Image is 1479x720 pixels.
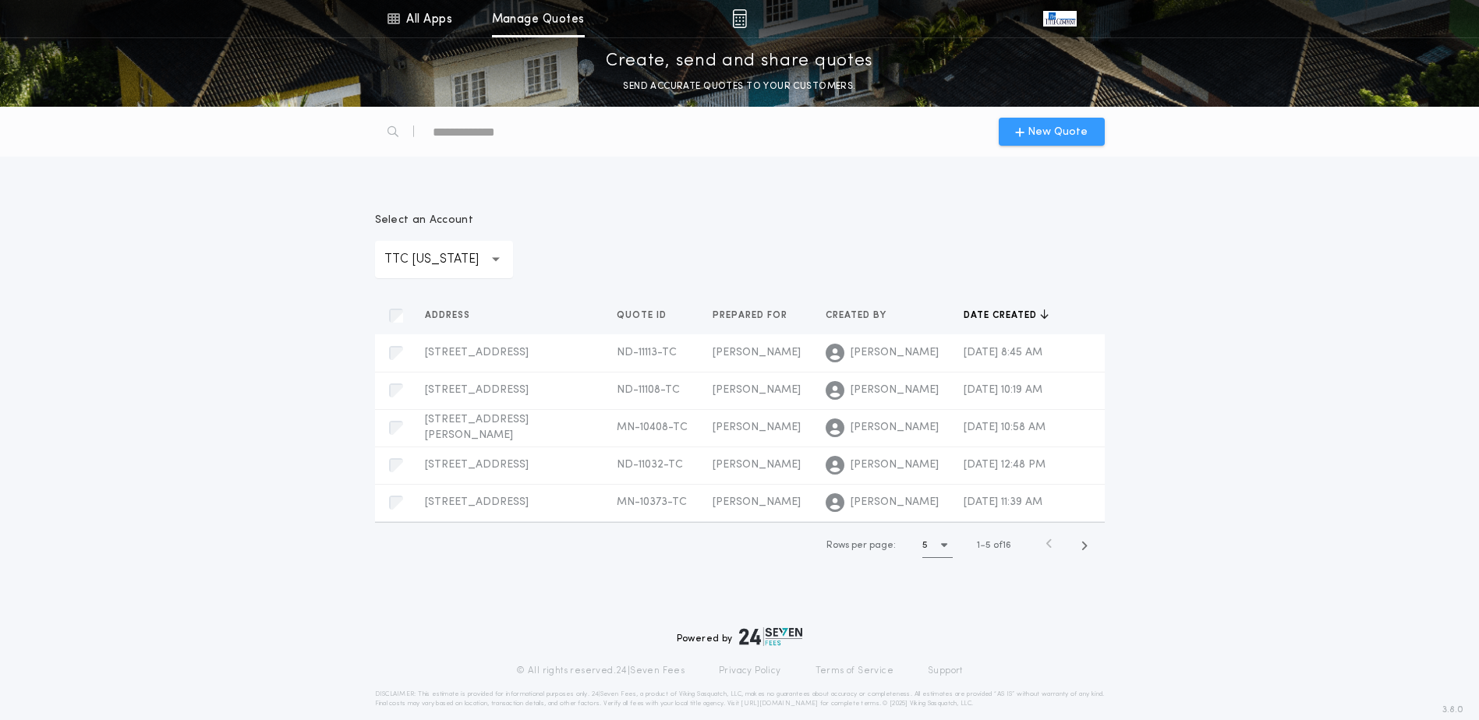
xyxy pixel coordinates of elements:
[1442,703,1463,717] span: 3.8.0
[1028,124,1088,140] span: New Quote
[851,457,939,473] span: [PERSON_NAME]
[1043,11,1076,26] img: vs-icon
[741,701,818,707] a: [URL][DOMAIN_NAME]
[425,308,482,323] button: Address
[739,627,803,646] img: logo
[719,665,781,677] a: Privacy Policy
[993,538,1011,552] span: of 16
[425,496,529,508] span: [STREET_ADDRESS]
[964,309,1040,322] span: Date created
[617,309,670,322] span: Quote ID
[826,309,890,322] span: Created by
[623,79,855,94] p: SEND ACCURATE QUOTES TO YOUR CUSTOMERS.
[826,308,898,323] button: Created by
[425,309,473,322] span: Address
[964,459,1046,471] span: [DATE] 12:48 PM
[999,118,1105,146] button: New Quote
[425,347,529,358] span: [STREET_ADDRESS]
[375,690,1105,708] p: DISCLAIMER: This estimate is provided for informational purposes only. 24|Seven Fees, a product o...
[384,250,504,269] p: TTC [US_STATE]
[375,213,513,228] p: Select an Account
[617,459,683,471] span: ND-11032-TC
[713,347,801,358] span: [PERSON_NAME]
[732,9,747,28] img: img
[516,665,685,677] p: © All rights reserved. 24|Seven Fees
[964,422,1046,433] span: [DATE] 10:58 AM
[713,459,801,471] span: [PERSON_NAME]
[425,414,529,441] span: [STREET_ADDRESS][PERSON_NAME]
[425,384,529,396] span: [STREET_ADDRESS]
[617,496,687,508] span: MN-10373-TC
[851,383,939,398] span: [PERSON_NAME]
[851,495,939,510] span: [PERSON_NAME]
[617,308,678,323] button: Quote ID
[928,665,963,677] a: Support
[713,496,801,508] span: [PERSON_NAME]
[713,422,801,433] span: [PERSON_NAME]
[964,496,1042,508] span: [DATE] 11:39 AM
[851,420,939,436] span: [PERSON_NAME]
[617,384,680,396] span: ND-11108-TC
[606,49,873,74] p: Create, send and share quotes
[977,541,980,550] span: 1
[964,347,1042,358] span: [DATE] 8:45 AM
[617,347,677,358] span: ND-11113-TC
[713,309,791,322] span: Prepared for
[922,533,953,558] button: 5
[677,627,803,646] div: Powered by
[826,541,896,550] span: Rows per page:
[964,308,1049,323] button: Date created
[851,345,939,361] span: [PERSON_NAME]
[375,241,513,278] button: TTC [US_STATE]
[985,541,991,550] span: 5
[425,459,529,471] span: [STREET_ADDRESS]
[922,538,928,553] h1: 5
[713,384,801,396] span: [PERSON_NAME]
[964,384,1042,396] span: [DATE] 10:19 AM
[617,422,688,433] span: MN-10408-TC
[816,665,893,677] a: Terms of Service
